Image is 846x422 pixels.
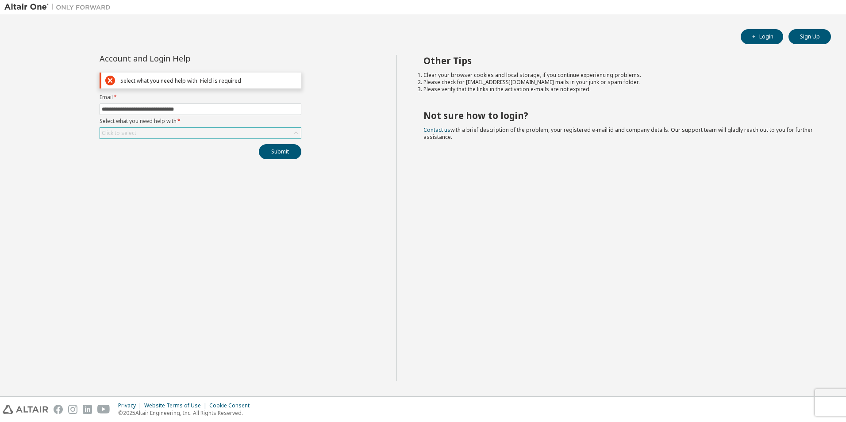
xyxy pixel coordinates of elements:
[120,77,297,84] div: Select what you need help with: Field is required
[118,402,144,409] div: Privacy
[423,86,815,93] li: Please verify that the links in the activation e-mails are not expired.
[54,405,63,414] img: facebook.svg
[423,126,450,134] a: Contact us
[788,29,831,44] button: Sign Up
[102,130,136,137] div: Click to select
[423,79,815,86] li: Please check for [EMAIL_ADDRESS][DOMAIN_NAME] mails in your junk or spam folder.
[423,55,815,66] h2: Other Tips
[3,405,48,414] img: altair_logo.svg
[423,72,815,79] li: Clear your browser cookies and local storage, if you continue experiencing problems.
[423,110,815,121] h2: Not sure how to login?
[97,405,110,414] img: youtube.svg
[100,55,261,62] div: Account and Login Help
[100,94,301,101] label: Email
[741,29,783,44] button: Login
[100,128,301,138] div: Click to select
[423,126,813,141] span: with a brief description of the problem, your registered e-mail id and company details. Our suppo...
[4,3,115,12] img: Altair One
[118,409,255,417] p: © 2025 Altair Engineering, Inc. All Rights Reserved.
[100,118,301,125] label: Select what you need help with
[209,402,255,409] div: Cookie Consent
[68,405,77,414] img: instagram.svg
[259,144,301,159] button: Submit
[83,405,92,414] img: linkedin.svg
[144,402,209,409] div: Website Terms of Use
